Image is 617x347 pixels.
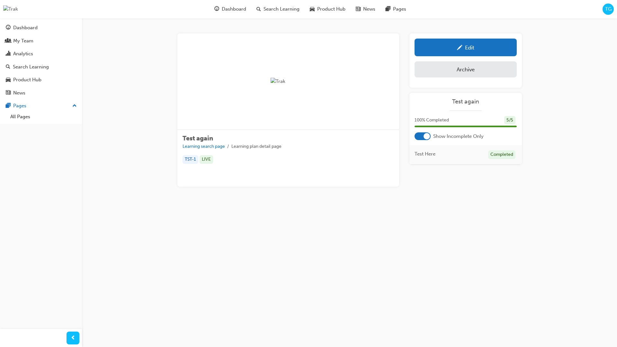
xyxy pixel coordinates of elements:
span: search-icon [256,5,261,13]
a: news-iconNews [351,3,380,16]
a: Search Learning [3,61,79,73]
div: Edit [465,44,474,51]
a: Dashboard [3,22,79,34]
a: Product Hub [3,74,79,86]
div: Completed [488,150,515,159]
button: Archive [415,61,517,77]
a: All Pages [8,112,79,122]
span: car-icon [310,5,315,13]
span: news-icon [356,5,361,13]
span: guage-icon [214,5,219,13]
span: search-icon [6,64,10,70]
div: 5 / 5 [504,116,515,125]
div: Product Hub [13,76,41,84]
div: LIVE [200,155,213,164]
a: pages-iconPages [380,3,411,16]
a: Edit [415,39,517,56]
div: Pages [13,102,26,110]
span: Test Here [415,150,435,158]
div: Search Learning [13,63,49,71]
span: Product Hub [317,5,345,13]
span: people-icon [6,38,11,44]
span: Pages [393,5,406,13]
div: My Team [13,37,33,45]
a: Test again [415,98,517,105]
a: News [3,87,79,99]
a: search-iconSearch Learning [251,3,305,16]
button: TG [603,4,614,15]
div: Dashboard [13,24,38,31]
span: Show Incomplete Only [433,133,484,140]
a: guage-iconDashboard [209,3,251,16]
span: car-icon [6,77,11,83]
span: 100 % Completed [415,117,449,124]
span: guage-icon [6,25,11,31]
div: Analytics [13,50,33,58]
span: pencil-icon [457,45,462,51]
button: Pages [3,100,79,112]
span: news-icon [6,90,11,96]
span: pages-icon [6,103,11,109]
a: Analytics [3,48,79,60]
span: chart-icon [6,51,11,57]
div: TST-1 [183,155,198,164]
div: Archive [457,66,475,73]
span: Dashboard [222,5,246,13]
span: TG [605,5,612,13]
img: Trak [271,78,306,85]
span: Search Learning [264,5,300,13]
a: Learning search page [183,144,225,149]
span: up-icon [72,102,77,110]
span: Test again [183,135,213,142]
span: News [363,5,375,13]
button: DashboardMy TeamAnalyticsSearch LearningProduct HubNews [3,21,79,100]
span: prev-icon [71,334,76,342]
li: Learning plan detail page [231,143,282,150]
a: car-iconProduct Hub [305,3,351,16]
a: My Team [3,35,79,47]
div: News [13,89,25,97]
img: Trak [3,5,18,13]
span: pages-icon [386,5,390,13]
